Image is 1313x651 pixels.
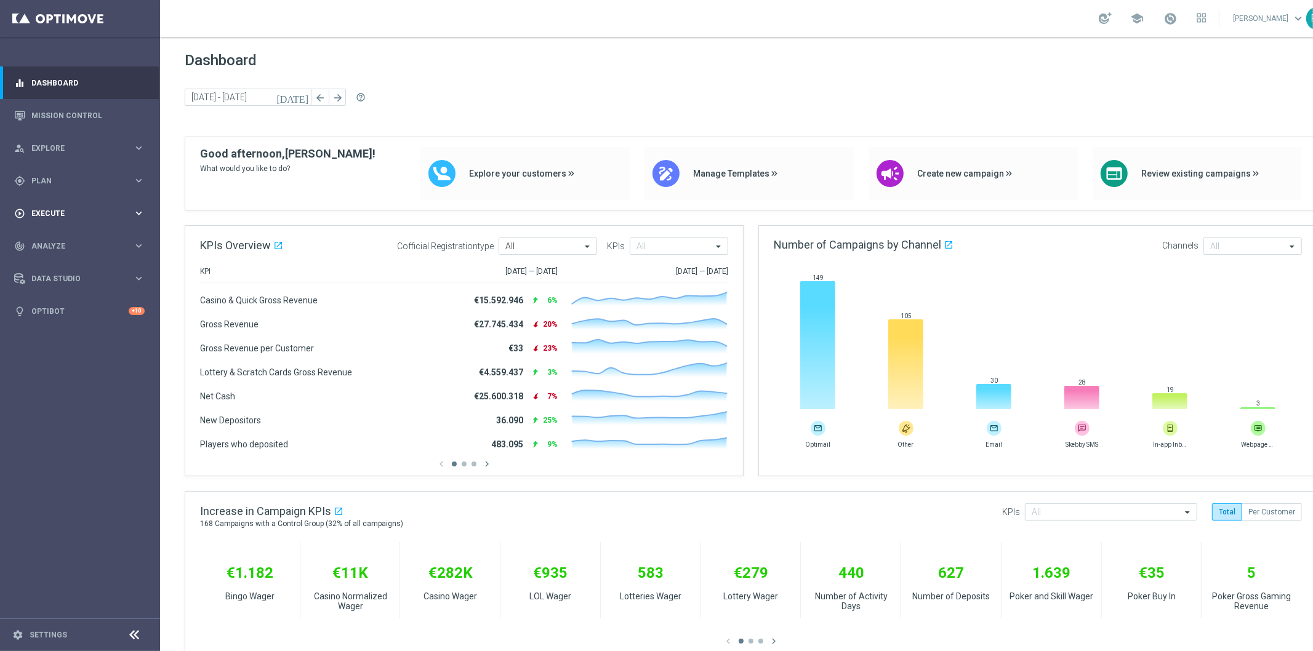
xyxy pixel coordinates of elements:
button: equalizer Dashboard [14,78,145,88]
button: person_search Explore keyboard_arrow_right [14,143,145,153]
button: gps_fixed Plan keyboard_arrow_right [14,176,145,186]
span: Data Studio [31,275,133,282]
div: Optibot [14,295,145,327]
div: Analyze [14,241,133,252]
div: +10 [129,307,145,315]
i: play_circle_outline [14,208,25,219]
i: keyboard_arrow_right [133,175,145,186]
button: track_changes Analyze keyboard_arrow_right [14,241,145,251]
span: keyboard_arrow_down [1291,12,1305,25]
i: settings [12,629,23,641]
i: keyboard_arrow_right [133,207,145,219]
i: lightbulb [14,306,25,317]
span: school [1130,12,1144,25]
div: Plan [14,175,133,186]
a: Mission Control [31,99,145,132]
span: Analyze [31,242,133,250]
i: equalizer [14,78,25,89]
div: Explore [14,143,133,154]
a: Settings [30,631,67,639]
button: Mission Control [14,111,145,121]
span: Plan [31,177,133,185]
i: keyboard_arrow_right [133,142,145,154]
button: lightbulb Optibot +10 [14,306,145,316]
i: keyboard_arrow_right [133,273,145,284]
a: [PERSON_NAME]keyboard_arrow_down [1232,9,1306,28]
div: Data Studio [14,273,133,284]
i: person_search [14,143,25,154]
a: Dashboard [31,66,145,99]
i: gps_fixed [14,175,25,186]
span: Execute [31,210,133,217]
div: Dashboard [14,66,145,99]
div: Mission Control [14,99,145,132]
span: Explore [31,145,133,152]
button: Data Studio keyboard_arrow_right [14,274,145,284]
div: Execute [14,208,133,219]
a: Optibot [31,295,129,327]
i: track_changes [14,241,25,252]
i: keyboard_arrow_right [133,240,145,252]
button: play_circle_outline Execute keyboard_arrow_right [14,209,145,218]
